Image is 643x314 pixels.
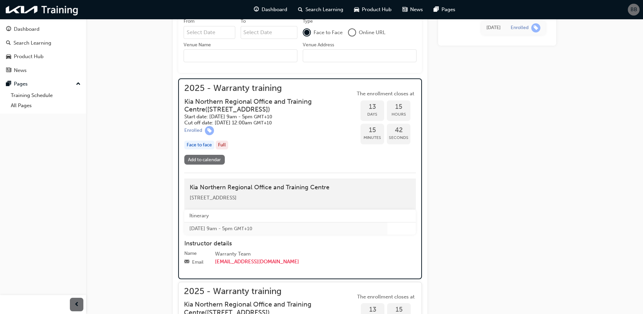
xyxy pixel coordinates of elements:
[192,259,204,266] div: Email
[184,288,355,295] span: 2025 - Warranty training
[184,42,211,48] div: Venue Name
[3,78,83,90] button: Pages
[262,6,287,14] span: Dashboard
[355,90,416,98] span: The enrollment closes at
[184,155,225,165] a: Add to calendar
[397,3,428,17] a: news-iconNews
[14,80,28,88] div: Pages
[184,127,202,134] div: Enrolled
[303,18,313,25] div: Type
[3,50,83,63] a: Product Hub
[298,5,303,14] span: search-icon
[6,68,11,74] span: news-icon
[14,39,51,47] div: Search Learning
[360,126,384,134] span: 15
[241,26,298,39] input: To
[184,210,387,222] th: Itinerary
[248,3,293,17] a: guage-iconDashboard
[387,134,410,142] span: Seconds
[215,250,416,258] div: Warranty Team
[631,6,637,14] span: BB
[8,100,83,111] a: All Pages
[184,250,197,257] div: Name
[190,184,410,191] h4: Kia Northern Regional Office and Training Centre
[184,18,194,25] div: From
[184,240,416,247] h4: Instructor details
[303,49,417,62] input: Venue Address
[486,24,501,32] div: Tue Jul 29 2025 10:16:26 GMT+1000 (Australian Eastern Standard Time)
[410,6,423,14] span: News
[184,259,189,265] span: email-icon
[402,5,407,14] span: news-icon
[14,53,44,61] div: Product Hub
[293,3,349,17] a: search-iconSearch Learning
[184,84,416,167] button: 2025 - Warranty trainingKia Northern Regional Office and Training Centre([STREET_ADDRESS])Start d...
[434,5,439,14] span: pages-icon
[6,81,11,87] span: pages-icon
[3,3,81,17] img: kia-training
[305,6,343,14] span: Search Learning
[387,111,410,118] span: Hours
[184,141,214,150] div: Face to face
[349,3,397,17] a: car-iconProduct Hub
[14,25,39,33] div: Dashboard
[184,84,355,92] span: 2025 - Warranty training
[3,64,83,77] a: News
[387,126,410,134] span: 42
[6,40,11,46] span: search-icon
[184,222,387,235] td: [DATE] 9am - 5pm
[360,134,384,142] span: Minutes
[216,141,228,150] div: Full
[14,67,27,74] div: News
[441,6,455,14] span: Pages
[76,80,81,89] span: up-icon
[360,103,384,111] span: 13
[184,120,344,126] h5: Cut off date: [DATE] 12:00am
[74,300,79,309] span: prev-icon
[6,26,11,32] span: guage-icon
[354,5,359,14] span: car-icon
[628,4,640,16] button: BB
[6,54,11,60] span: car-icon
[241,18,246,25] div: To
[253,120,272,126] span: Australian Eastern Standard Time GMT+10
[387,103,410,111] span: 15
[184,26,235,39] input: From
[360,111,384,118] span: Days
[362,6,392,14] span: Product Hub
[184,114,344,120] h5: Start date: [DATE] 9am - 5pm
[387,306,411,314] span: 15
[184,49,297,62] input: Venue Name
[359,29,385,37] span: Online URL
[531,23,540,32] span: learningRecordVerb_ENROLL-icon
[8,90,83,101] a: Training Schedule
[428,3,461,17] a: pages-iconPages
[190,195,237,201] span: [STREET_ADDRESS]
[3,23,83,35] a: Dashboard
[215,259,299,265] a: [EMAIL_ADDRESS][DOMAIN_NAME]
[361,306,384,314] span: 13
[234,226,252,232] span: Australian Eastern Standard Time GMT+10
[303,42,334,48] div: Venue Address
[3,22,83,78] button: DashboardSearch LearningProduct HubNews
[314,29,343,37] span: Face to Face
[254,114,272,120] span: Australian Eastern Standard Time GMT+10
[3,37,83,49] a: Search Learning
[355,293,416,301] span: The enrollment closes at
[254,5,259,14] span: guage-icon
[184,98,344,114] h3: Kia Northern Regional Office and Training Centre ( [STREET_ADDRESS] )
[511,25,529,31] div: Enrolled
[205,126,214,135] span: learningRecordVerb_ENROLL-icon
